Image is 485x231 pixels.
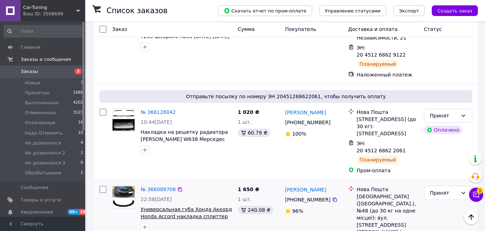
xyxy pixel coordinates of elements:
button: Экспорт [393,5,425,16]
span: 3 [81,80,83,86]
span: 4 [81,140,83,146]
a: [PERSON_NAME] [285,109,326,116]
button: Чат с покупателем1 [469,188,483,202]
span: 26 [79,209,87,215]
span: Не дозвонился 3 [25,160,65,166]
a: № 366126042 [141,109,176,115]
div: [PHONE_NUMBER] [284,117,332,127]
span: 1 шт. [238,119,252,125]
span: Товары и услуги [21,197,61,203]
span: Сообщения [21,184,48,191]
a: Создать заказ [425,7,478,13]
span: Новые [25,80,40,86]
span: Управление статусами [325,8,381,14]
span: 10 [78,130,83,136]
span: Заказ [112,26,127,32]
button: Наверх [464,210,479,225]
div: [STREET_ADDRESS] (до 30 кг): [STREET_ADDRESS] [357,116,418,137]
span: Покупатель [285,26,316,32]
div: Планируемый [357,156,399,164]
a: Накладка на решетку радиатора [PERSON_NAME] W638 Мерседес Вито стеклопластик под покраску Решетка... [141,129,231,156]
span: Скачать отчет по пром-оплате [224,7,306,14]
span: Экспорт [399,8,419,14]
img: Фото товару [113,109,135,131]
span: 1 [81,150,83,156]
a: [PERSON_NAME] [285,186,326,193]
button: Скачать отчет по пром-оплате [218,5,312,16]
span: 0 [81,160,83,166]
span: Заказы и сообщения [21,56,71,63]
span: 1 020 ₴ [238,109,260,115]
span: 1 650 ₴ [238,187,260,192]
span: 96% [292,208,303,214]
h1: Список заказов [107,6,168,15]
span: Оплаченные [25,120,55,126]
button: Управление статусами [319,5,386,16]
span: ЭН: 20 4512 6862 9122 [357,45,406,58]
a: Универсальная губа Хонда Аккорд Honda Accord накладка сплиттер для бампера. Цвет черный [141,206,232,226]
input: Поиск [4,25,84,38]
div: Наложенный платеж [357,71,418,78]
span: Главная [21,44,40,51]
div: Пром-оплата [357,167,418,174]
div: Принят [430,112,458,120]
div: Нова Пошта [357,186,418,193]
span: ЭН: 20 4512 6862 2061 [357,141,406,153]
span: Обрабатываем [25,170,61,176]
div: Нова Пошта [357,109,418,116]
span: 10:44[DATE] [141,119,172,125]
div: [PHONE_NUMBER] [284,195,332,205]
div: Оплачено [424,126,462,134]
span: 1 [81,170,83,176]
button: Создать заказ [432,5,478,16]
span: 22:58[DATE] [141,196,172,202]
span: Car-Tuning [23,4,76,11]
span: 3123 [73,110,83,116]
div: Планируемый [357,60,399,68]
span: Не дозвонился 2 [25,150,65,156]
span: Доставка и оплата [348,26,398,32]
a: № 366089706 [141,187,176,192]
span: Заказы [21,68,38,75]
span: Создать заказ [437,8,472,14]
span: 99+ [67,209,79,215]
span: 3 [75,68,82,74]
span: 18 [78,120,83,126]
span: Отмененные [25,110,56,116]
a: Фото товару [112,109,135,131]
span: Надо Отменить [25,130,63,136]
span: Уведомления [21,209,53,215]
a: Фото товару [112,186,135,209]
span: Не дозвонился [25,140,61,146]
span: Отправьте посылку по номеру ЭН 20451268622061, чтобы получить оплату [102,93,469,100]
span: Выполненные [25,100,59,106]
span: 1 шт. [238,196,252,202]
span: 1 [477,188,483,194]
div: 240.08 ₴ [238,206,273,214]
span: 100% [292,131,306,137]
div: Принят [430,189,458,197]
div: 60.79 ₴ [238,128,270,137]
div: Ваш ID: 3508698 [23,11,85,17]
span: Сумма [238,26,255,32]
img: Фото товару [113,186,135,208]
span: 4202 [73,100,83,106]
span: Статус [424,26,442,32]
span: 1688 [73,90,83,96]
span: Принятые [25,90,49,96]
